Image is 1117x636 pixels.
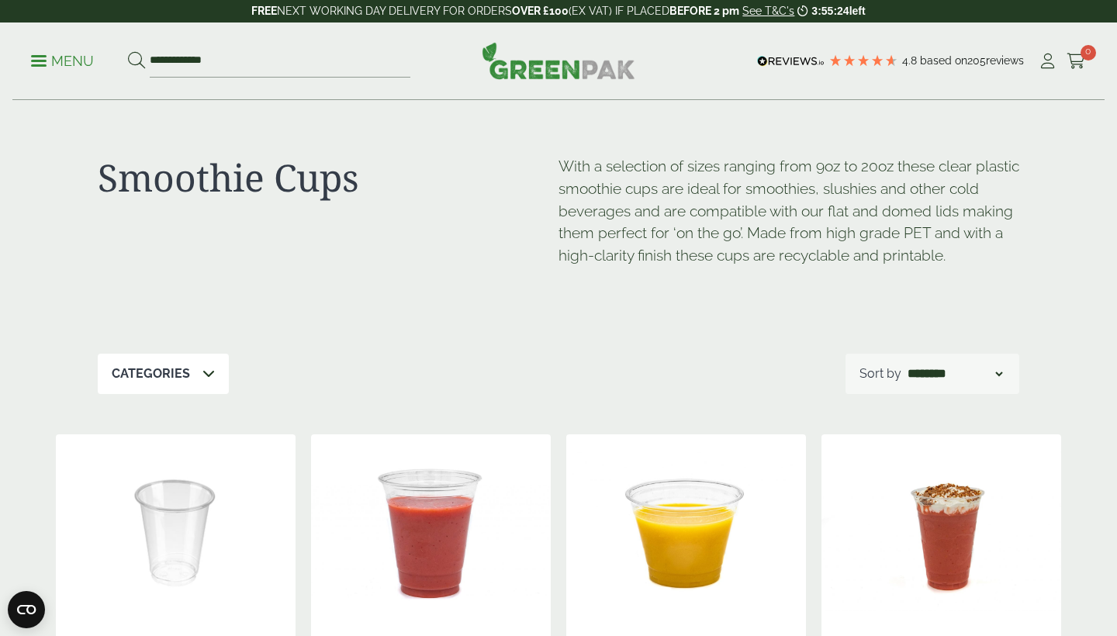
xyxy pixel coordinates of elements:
p: Sort by [859,365,901,383]
strong: FREE [251,5,277,17]
img: REVIEWS.io [757,56,825,67]
a: Menu [31,52,94,67]
p: With a selection of sizes ranging from 9oz to 20oz these clear plastic smoothie cups are ideal fo... [558,155,1019,267]
img: 7oz Clear PET Smoothie Cup[13142] [56,434,296,628]
i: Cart [1067,54,1086,69]
img: 9oz pet clear smoothie cup [566,434,806,628]
button: Open CMP widget [8,591,45,628]
select: Shop order [904,365,1005,383]
span: Based on [920,54,967,67]
img: 12oz PET Smoothie Cup with Raspberry Smoothie no lid [311,434,551,628]
div: 4.79 Stars [828,54,898,67]
span: reviews [986,54,1024,67]
span: left [849,5,866,17]
img: GreenPak Supplies [482,42,635,79]
span: 4.8 [902,54,920,67]
p: Categories [112,365,190,383]
span: 0 [1081,45,1096,60]
strong: BEFORE 2 pm [669,5,739,17]
i: My Account [1038,54,1057,69]
span: 205 [967,54,986,67]
strong: OVER £100 [512,5,569,17]
span: 3:55:24 [811,5,849,17]
img: 16oz PET Smoothie Cup with Strawberry Milkshake and cream [821,434,1061,628]
p: Menu [31,52,94,71]
a: See T&C's [742,5,794,17]
a: 0 [1067,50,1086,73]
h1: Smoothie Cups [98,155,558,200]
